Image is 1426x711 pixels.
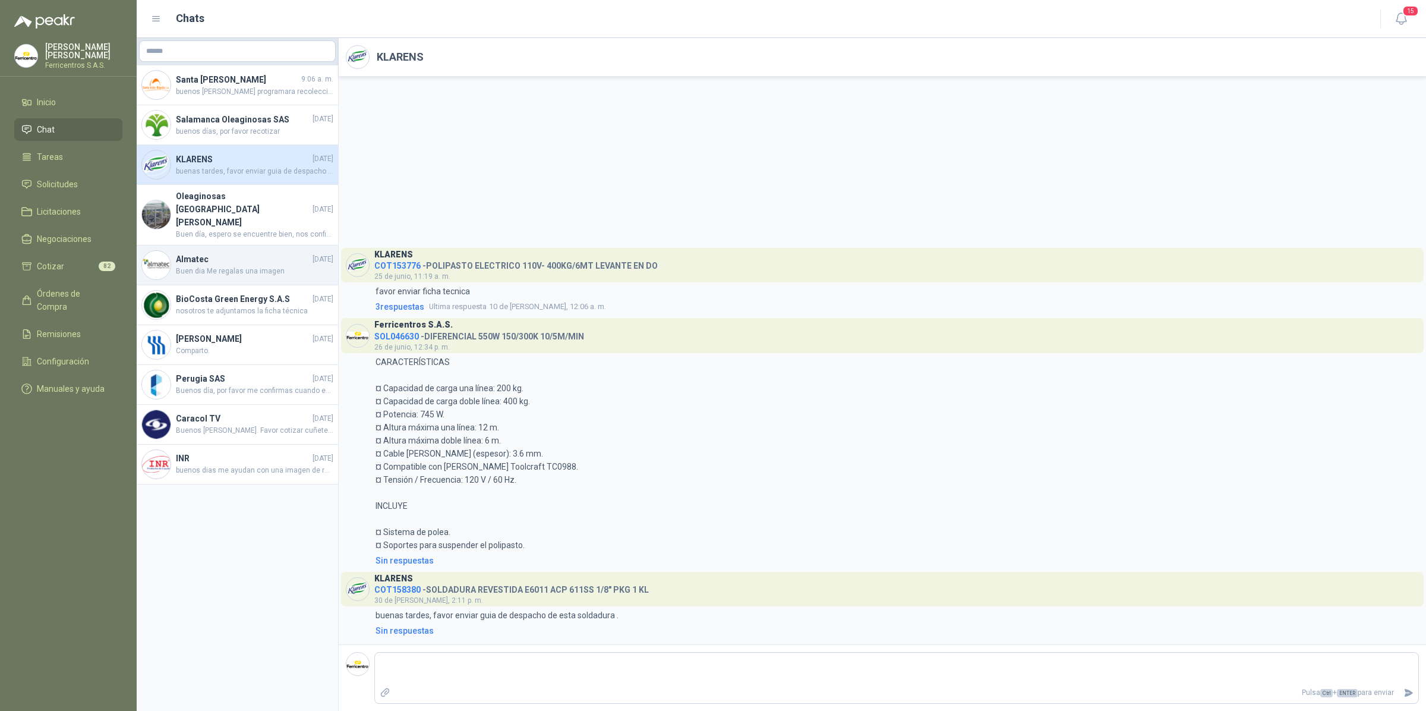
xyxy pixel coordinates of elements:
span: ENTER [1337,689,1358,697]
p: favor enviar ficha tecnica [376,285,470,298]
img: Company Logo [346,46,369,68]
img: Company Logo [142,370,171,399]
span: 30 de [PERSON_NAME], 2:11 p. m. [374,596,483,605]
span: SOL046630 [374,332,419,341]
label: Adjuntar archivos [375,682,395,703]
span: [DATE] [313,373,333,385]
h4: [PERSON_NAME] [176,332,310,345]
span: Chat [37,123,55,136]
p: Pulsa + para enviar [395,682,1399,703]
img: Company Logo [142,450,171,479]
span: nosotros te adjuntamos la ficha técnica [176,306,333,317]
h3: KLARENS [374,575,413,582]
a: Cotizar82 [14,255,122,278]
span: [DATE] [313,204,333,215]
img: Company Logo [142,291,171,319]
a: 3respuestasUltima respuesta10 de [PERSON_NAME], 12:06 a. m. [373,300,1419,313]
span: Tareas [37,150,63,163]
h2: KLARENS [377,49,424,65]
img: Company Logo [142,200,171,229]
span: Cotizar [37,260,64,273]
h4: BioCosta Green Energy S.A.S [176,292,310,306]
span: 82 [99,262,115,271]
span: [DATE] [313,114,333,125]
span: Ultima respuesta [429,301,487,313]
h3: Ferricentros S.A.S. [374,322,453,328]
a: Company LogoKLARENS[DATE]buenas tardes, favor enviar guia de despacho de esta soldadura . [137,145,338,185]
img: Company Logo [142,71,171,99]
a: Company LogoSalamanca Oleaginosas SAS[DATE]buenos días, por favor recotizar [137,105,338,145]
span: 9:06 a. m. [301,74,333,85]
p: Ferricentros S.A.S. [45,62,122,69]
img: Company Logo [15,45,37,67]
a: Company LogoSanta [PERSON_NAME]9:06 a. m.buenos [PERSON_NAME] programara recolección de la unidad... [137,65,338,105]
span: 3 respuesta s [376,300,424,313]
span: buenos [PERSON_NAME] programara recolección de la unidad entregada, por favor alistar esta en su ... [176,86,333,97]
a: Solicitudes [14,173,122,196]
span: [DATE] [313,453,333,464]
a: Órdenes de Compra [14,282,122,318]
a: Company LogoOleaginosas [GEOGRAPHIC_DATA][PERSON_NAME][DATE]Buen día, espero se encuentre bien, n... [137,185,338,246]
h4: Almatec [176,253,310,266]
span: [DATE] [313,334,333,345]
span: [DATE] [313,254,333,265]
img: Company Logo [142,251,171,279]
a: Chat [14,118,122,141]
div: Sin respuestas [376,554,434,567]
img: Company Logo [346,578,369,600]
span: Buenos [PERSON_NAME]. Favor cotizar cuñetes de 5 galones ([GEOGRAPHIC_DATA]) [176,425,333,436]
span: Inicio [37,96,56,109]
a: Sin respuestas [373,554,1419,567]
a: Configuración [14,350,122,373]
h4: KLARENS [176,153,310,166]
span: Comparto. [176,345,333,357]
p: CARACTERÍSTICAS ¤ Capacidad de carga una línea: 200 kg. ¤ Capacidad de carga doble línea: 400 kg.... [376,355,578,552]
a: Sin respuestas [373,624,1419,637]
img: Company Logo [346,653,369,675]
a: Manuales y ayuda [14,377,122,400]
span: Negociaciones [37,232,92,246]
img: Company Logo [142,410,171,439]
span: COT158380 [374,585,421,594]
h4: - SOLDADURA REVESTIDA E6011 ACP 611SS 1/8" PKG 1 KL [374,582,649,593]
h4: - POLIPASTO ELECTRICO 110V- 400KG/6MT LEVANTE EN DO [374,258,658,269]
span: buenos dias me ayudan con una imagen de referencia de la prensa cotizada [176,465,333,476]
span: [DATE] [313,294,333,305]
h1: Chats [176,10,204,27]
img: Logo peakr [14,14,75,29]
img: Company Logo [346,254,369,276]
span: 26 de junio, 12:34 p. m. [374,343,450,351]
a: Tareas [14,146,122,168]
a: Company LogoINR[DATE]buenos dias me ayudan con una imagen de referencia de la prensa cotizada [137,445,338,485]
a: Company Logo[PERSON_NAME][DATE]Comparto. [137,325,338,365]
h4: - DIFERENCIAL 550W 150/300K 10/5M/MIN [374,329,584,340]
p: buenas tardes, favor enviar guia de despacho de esta soldadura . [376,609,619,622]
span: [DATE] [313,153,333,165]
span: Buen dia Me regalas una imagen [176,266,333,277]
button: 15 [1390,8,1412,30]
div: Sin respuestas [376,624,434,637]
a: Negociaciones [14,228,122,250]
img: Company Logo [346,325,369,347]
h4: Caracol TV [176,412,310,425]
a: Licitaciones [14,200,122,223]
p: [PERSON_NAME] [PERSON_NAME] [45,43,122,59]
span: Buen día, espero se encuentre bien, nos confirma la fecha de despacho por favor, quedo atenta [176,229,333,240]
span: Remisiones [37,328,81,341]
h4: Salamanca Oleaginosas SAS [176,113,310,126]
a: Company LogoPerugia SAS[DATE]Buenos día, por favor me confirmas cuando entregan este pedido [137,365,338,405]
span: buenos días, por favor recotizar [176,126,333,137]
img: Company Logo [142,111,171,139]
span: Manuales y ayuda [37,382,105,395]
img: Company Logo [142,331,171,359]
a: Company LogoAlmatec[DATE]Buen dia Me regalas una imagen [137,246,338,285]
img: Company Logo [142,150,171,179]
span: [DATE] [313,413,333,424]
span: buenas tardes, favor enviar guia de despacho de esta soldadura . [176,166,333,177]
h3: KLARENS [374,251,413,258]
h4: INR [176,452,310,465]
span: Órdenes de Compra [37,287,111,313]
span: COT153776 [374,261,421,270]
h4: Santa [PERSON_NAME] [176,73,299,86]
a: Remisiones [14,323,122,345]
